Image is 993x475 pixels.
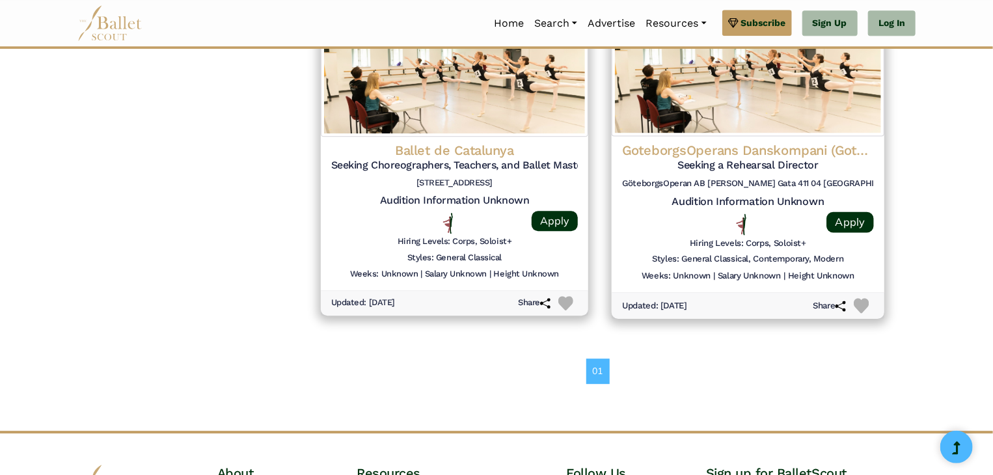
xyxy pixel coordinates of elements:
h6: Weeks: Unknown [642,271,711,282]
a: Log In [868,10,916,36]
h5: Audition Information Unknown [622,195,874,208]
h6: Updated: [DATE] [331,297,395,308]
a: Search [529,10,582,37]
span: Subscribe [741,16,786,30]
img: All [737,213,746,235]
h6: GöteborgsOperan AB [PERSON_NAME] Gata 411 04 [GEOGRAPHIC_DATA] [622,178,874,189]
h6: Hiring Levels: Corps, Soloist+ [398,236,512,247]
h6: | [713,271,715,282]
a: Resources [640,10,711,37]
img: Heart [854,299,869,314]
h6: Height Unknown [494,269,559,280]
a: Apply [532,211,578,231]
h6: Height Unknown [788,271,854,282]
h6: Hiring Levels: Corps, Soloist+ [690,238,806,249]
a: Subscribe [722,10,792,36]
nav: Page navigation example [586,359,617,383]
h6: Styles: General Classical, Contemporary, Modern [652,254,843,265]
img: All [443,213,453,234]
img: gem.svg [728,16,739,30]
h6: Salary Unknown [718,271,781,282]
h6: Share [813,301,846,312]
h6: Updated: [DATE] [622,301,687,312]
h4: GoteborgsOperans Danskompani (Gothenburg Opera Dance Company) [622,142,874,159]
h6: Styles: General Classical [407,252,502,264]
a: Apply [826,211,873,232]
h6: Share [518,297,551,308]
h6: Weeks: Unknown [350,269,418,280]
h5: Audition Information Unknown [331,194,578,208]
h5: Seeking a Rehearsal Director [622,159,874,172]
img: Logo [321,7,588,137]
img: Heart [558,296,573,311]
h6: | [420,269,422,280]
h6: | [489,269,491,280]
img: Logo [612,4,884,137]
a: Home [489,10,529,37]
h5: Seeking Choreographers, Teachers, and Ballet Masters [331,159,578,172]
a: Sign Up [802,10,858,36]
h6: Salary Unknown [425,269,487,280]
h6: [STREET_ADDRESS] [331,178,578,189]
h4: Ballet de Catalunya [331,142,578,159]
a: 01 [586,359,610,383]
h6: | [783,271,785,282]
a: Advertise [582,10,640,37]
